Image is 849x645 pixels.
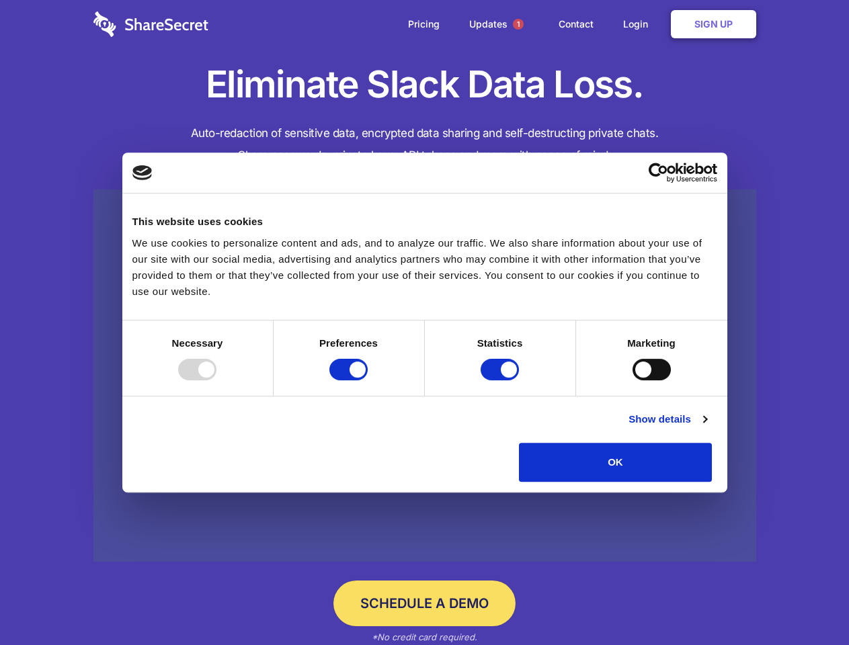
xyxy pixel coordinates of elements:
a: Schedule a Demo [333,580,516,626]
span: 1 [513,19,524,30]
strong: Necessary [172,337,223,349]
a: Pricing [395,3,453,45]
div: This website uses cookies [132,214,717,230]
strong: Preferences [319,337,378,349]
strong: Statistics [477,337,523,349]
button: OK [519,443,712,482]
em: *No credit card required. [372,632,477,642]
a: Contact [545,3,607,45]
a: Wistia video thumbnail [93,189,756,562]
img: logo [132,165,153,180]
h4: Auto-redaction of sensitive data, encrypted data sharing and self-destructing private chats. Shar... [93,122,756,167]
img: logo-wordmark-white-trans-d4663122ce5f474addd5e946df7df03e33cb6a1c49d2221995e7729f52c070b2.svg [93,11,208,37]
h1: Eliminate Slack Data Loss. [93,60,756,109]
a: Usercentrics Cookiebot - opens in a new window [600,163,717,183]
div: We use cookies to personalize content and ads, and to analyze our traffic. We also share informat... [132,235,717,300]
strong: Marketing [627,337,676,349]
a: Sign Up [671,10,756,38]
a: Login [610,3,668,45]
a: Show details [629,411,706,427]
